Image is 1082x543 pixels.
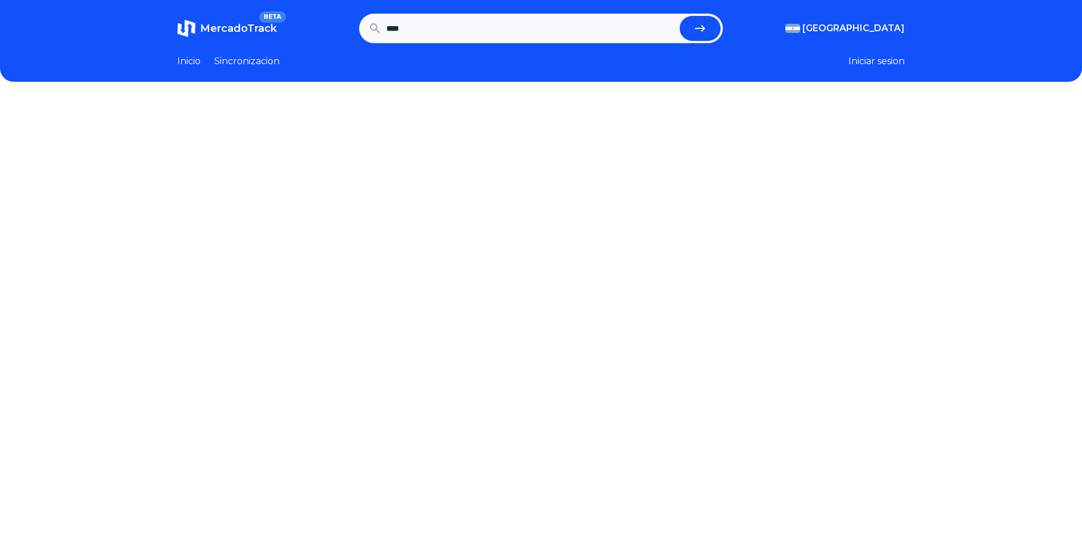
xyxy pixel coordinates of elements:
[785,24,800,33] img: Argentina
[177,55,201,68] a: Inicio
[259,11,286,23] span: BETA
[802,22,905,35] span: [GEOGRAPHIC_DATA]
[177,19,277,37] a: MercadoTrackBETA
[848,55,905,68] button: Iniciar sesion
[785,22,905,35] button: [GEOGRAPHIC_DATA]
[200,22,277,35] span: MercadoTrack
[214,55,280,68] a: Sincronizacion
[177,19,195,37] img: MercadoTrack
